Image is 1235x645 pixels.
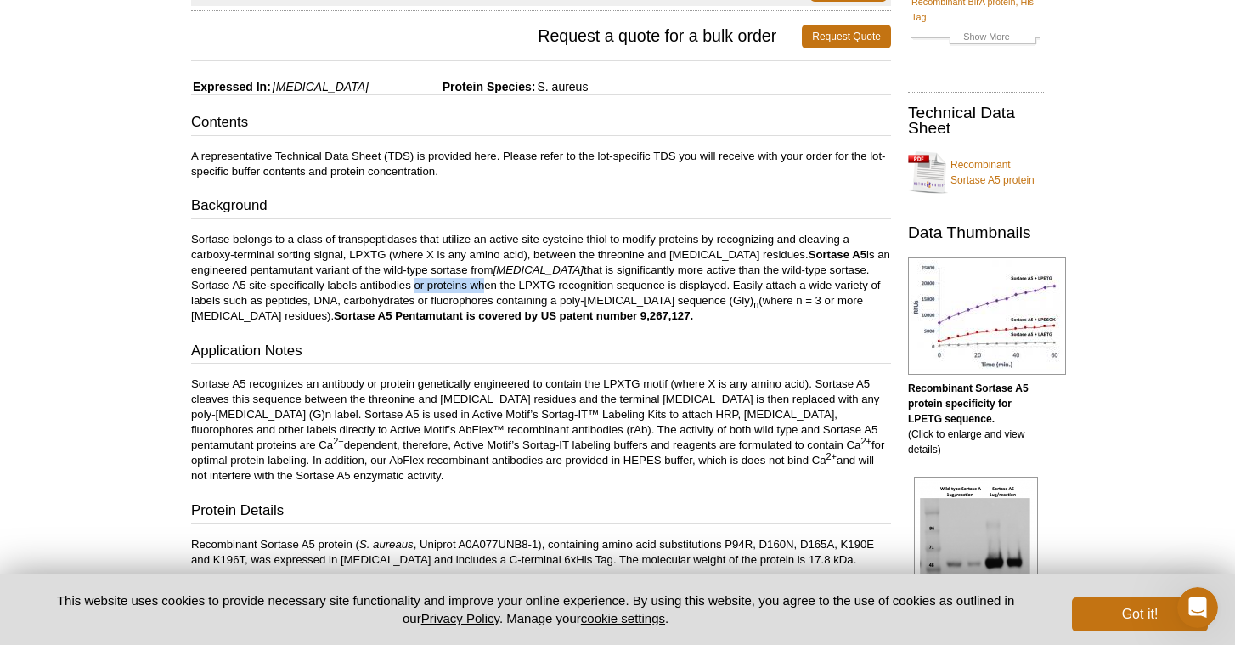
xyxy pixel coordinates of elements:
strong: Sortase A5 [809,248,866,261]
img: Recombinant Sortase A5 protein specificity for LPETG sequence. [908,257,1066,375]
span: Protein Species: [372,80,536,93]
h3: Background [191,195,891,219]
p: This website uses cookies to provide necessary site functionality and improve your online experie... [27,591,1044,627]
p: (Click to enlarge and view details) [908,381,1044,457]
a: Privacy Policy [421,611,499,625]
sup: 2+ [860,436,871,446]
span: S. aureus [535,80,588,93]
b: Recombinant Sortase A5 protein specificity for LPETG sequence. [908,382,1029,425]
p: Sortase A5 recognizes an antibody or protein genetically engineered to contain the LPXTG motif (w... [191,376,891,484]
a: Request Quote [802,25,891,48]
h3: Protein Details [191,501,891,524]
i: [MEDICAL_DATA] [493,263,584,276]
sup: 2+ [333,436,344,446]
i: [MEDICAL_DATA] [273,80,369,93]
a: Show More [911,29,1040,48]
h2: Data Thumbnails [908,225,1044,240]
h3: Application Notes [191,341,891,365]
img: Labeling efficiency: Sortase A5 vs. Sortase Wild-type. [914,477,1038,609]
strong: Sortase A5 Pentamutant is covered by US patent number 9,267,127. [334,309,693,322]
p: Recombinant Sortase A5 protein ( , Uniprot A0A077UNB8-1), containing amino acid substitutions P94... [191,537,891,629]
button: cookie settings [581,611,665,625]
sup: 2+ [826,451,837,461]
p: Sortase belongs to a class of transpeptidases that utilize an active site cysteine thiol to modif... [191,232,891,324]
sub: n [753,299,758,309]
i: S. aureaus [359,538,414,551]
span: Expressed In: [191,80,271,93]
h2: Technical Data Sheet [908,105,1044,136]
span: Request a quote for a bulk order [191,25,802,48]
button: Got it! [1072,597,1208,631]
p: A representative Technical Data Sheet (TDS) is provided here. Please refer to the lot-specific TD... [191,149,891,179]
h3: Contents [191,112,891,136]
a: Recombinant Sortase A5 protein [908,147,1044,198]
iframe: Intercom live chat [1177,587,1218,628]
